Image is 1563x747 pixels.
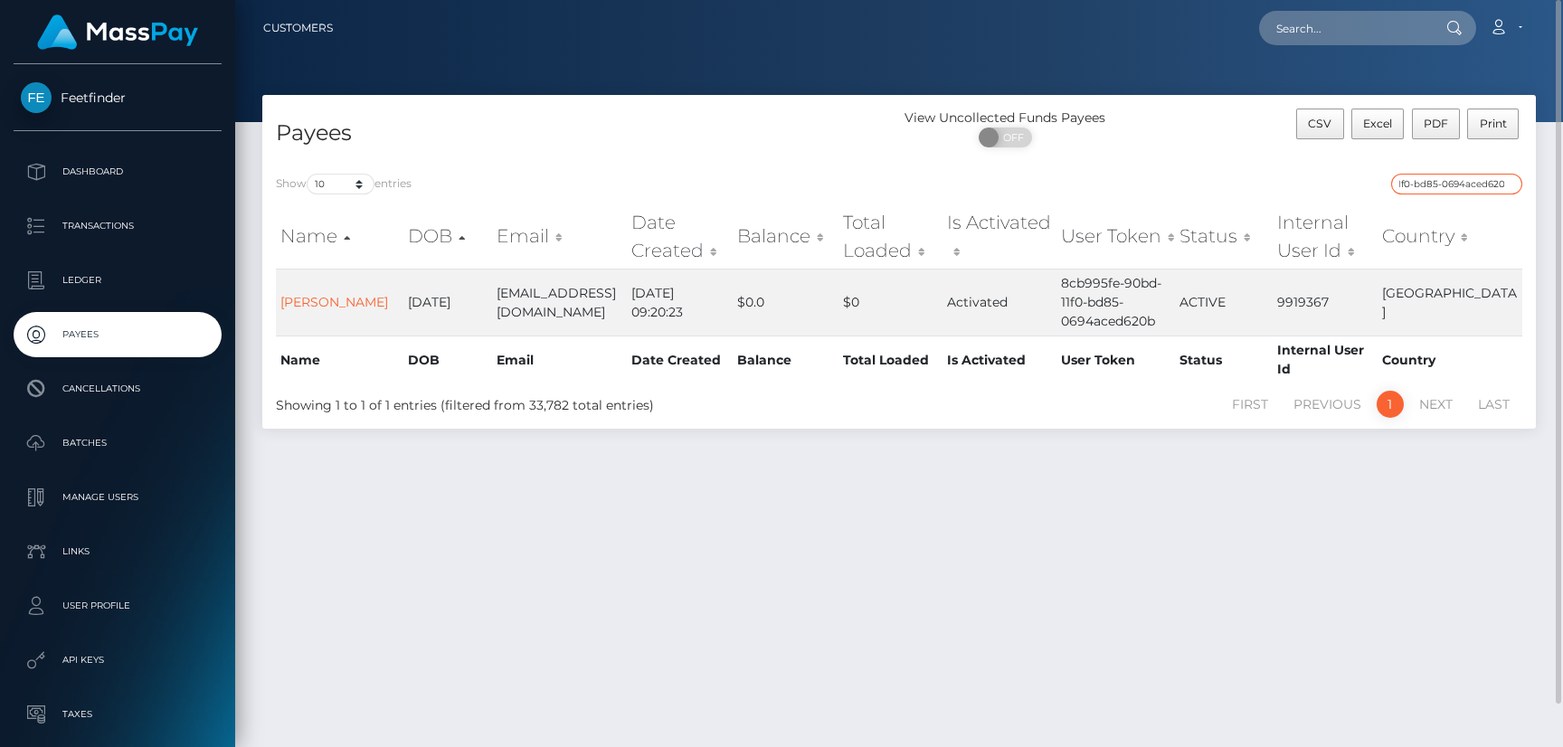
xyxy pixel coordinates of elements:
[280,294,388,310] a: [PERSON_NAME]
[14,312,222,357] a: Payees
[21,158,214,185] p: Dashboard
[37,14,198,50] img: MassPay Logo
[14,583,222,629] a: User Profile
[276,204,403,269] th: Name: activate to sort column ascending
[627,204,733,269] th: Date Created: activate to sort column ascending
[1378,269,1522,336] td: [GEOGRAPHIC_DATA]
[21,538,214,565] p: Links
[14,475,222,520] a: Manage Users
[899,109,1112,128] div: View Uncollected Funds Payees
[733,204,839,269] th: Balance: activate to sort column ascending
[627,336,733,383] th: Date Created
[1308,117,1331,130] span: CSV
[403,204,492,269] th: DOB: activate to sort column descending
[14,638,222,683] a: API Keys
[1273,336,1378,383] th: Internal User Id
[1412,109,1461,139] button: PDF
[1175,336,1272,383] th: Status
[1391,174,1522,194] input: Search transactions
[1351,109,1405,139] button: Excel
[838,204,943,269] th: Total Loaded: activate to sort column ascending
[307,174,374,194] select: Showentries
[21,592,214,619] p: User Profile
[14,258,222,303] a: Ledger
[1175,204,1272,269] th: Status: activate to sort column ascending
[21,430,214,457] p: Batches
[14,692,222,737] a: Taxes
[733,269,839,336] td: $0.0
[14,203,222,249] a: Transactions
[1377,391,1404,418] a: 1
[14,366,222,411] a: Cancellations
[492,269,627,336] td: [EMAIL_ADDRESS][DOMAIN_NAME]
[943,269,1056,336] td: Activated
[403,336,492,383] th: DOB
[1378,204,1522,269] th: Country: activate to sort column ascending
[943,204,1056,269] th: Is Activated: activate to sort column ascending
[21,82,52,113] img: Feetfinder
[1296,109,1344,139] button: CSV
[492,204,627,269] th: Email: activate to sort column ascending
[1056,204,1176,269] th: User Token: activate to sort column ascending
[1056,269,1176,336] td: 8cb995fe-90bd-11f0-bd85-0694aced620b
[492,336,627,383] th: Email
[1056,336,1176,383] th: User Token
[733,336,839,383] th: Balance
[276,118,886,149] h4: Payees
[21,647,214,674] p: API Keys
[21,321,214,348] p: Payees
[838,269,943,336] td: $0
[21,701,214,728] p: Taxes
[276,174,412,194] label: Show entries
[1175,269,1272,336] td: ACTIVE
[14,149,222,194] a: Dashboard
[1480,117,1507,130] span: Print
[1273,204,1378,269] th: Internal User Id: activate to sort column ascending
[14,529,222,574] a: Links
[21,267,214,294] p: Ledger
[943,336,1056,383] th: Is Activated
[276,336,403,383] th: Name
[627,269,733,336] td: [DATE] 09:20:23
[14,90,222,106] span: Feetfinder
[1259,11,1429,45] input: Search...
[1363,117,1392,130] span: Excel
[14,421,222,466] a: Batches
[276,389,780,415] div: Showing 1 to 1 of 1 entries (filtered from 33,782 total entries)
[1378,336,1522,383] th: Country
[21,375,214,402] p: Cancellations
[1467,109,1519,139] button: Print
[838,336,943,383] th: Total Loaded
[263,9,333,47] a: Customers
[21,213,214,240] p: Transactions
[403,269,492,336] td: [DATE]
[21,484,214,511] p: Manage Users
[1273,269,1378,336] td: 9919367
[989,128,1034,147] span: OFF
[1424,117,1448,130] span: PDF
